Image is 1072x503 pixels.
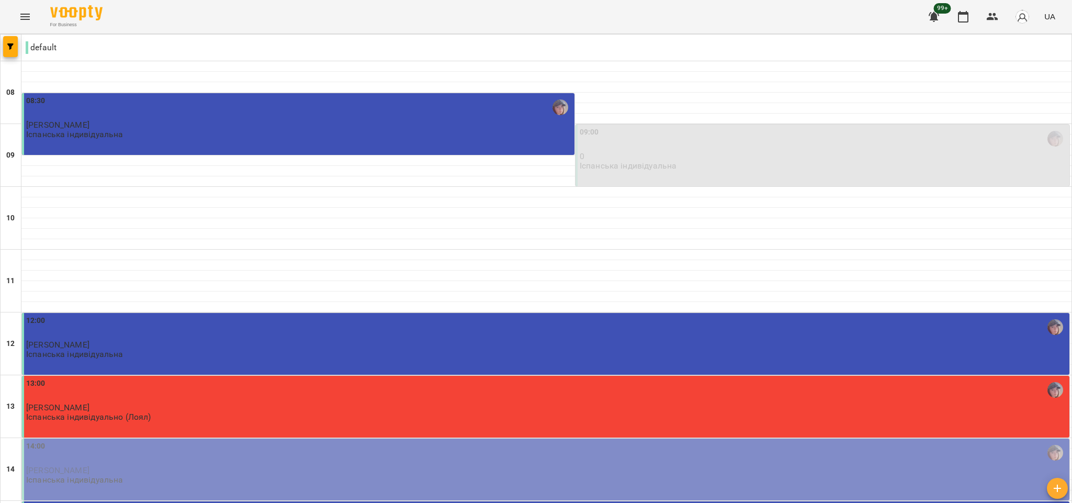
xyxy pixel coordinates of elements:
[6,150,15,161] h6: 09
[1047,478,1068,499] button: Створити урок
[934,3,951,14] span: 99+
[26,441,46,452] label: 14:00
[6,213,15,224] h6: 10
[26,378,46,389] label: 13:00
[26,350,123,359] p: Іспанська індивідуальна
[1047,445,1063,461] img: Анна Дарієнко
[26,95,46,107] label: 08:30
[26,120,89,130] span: [PERSON_NAME]
[1047,319,1063,335] img: Анна Дарієнко
[1044,11,1055,22] span: UA
[26,130,123,139] p: Іспанська індивідуальна
[26,412,151,421] p: Іспанська індивідуально (Лоял)
[26,340,89,350] span: [PERSON_NAME]
[1015,9,1030,24] img: avatar_s.png
[6,275,15,287] h6: 11
[1040,7,1059,26] button: UA
[580,127,599,138] label: 09:00
[6,87,15,98] h6: 08
[13,4,38,29] button: Menu
[1047,131,1063,147] img: Анна Дарієнко
[26,465,89,475] span: [PERSON_NAME]
[580,152,1067,161] p: 0
[6,338,15,350] h6: 12
[26,315,46,327] label: 12:00
[26,41,57,54] p: default
[26,403,89,412] span: [PERSON_NAME]
[26,475,123,484] p: Іспанська індивідуальна
[50,21,103,28] span: For Business
[6,464,15,475] h6: 14
[580,161,676,170] p: Іспанська індивідуальна
[552,99,568,115] img: Анна Дарієнко
[6,401,15,412] h6: 13
[1047,382,1063,398] img: Анна Дарієнко
[50,5,103,20] img: Voopty Logo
